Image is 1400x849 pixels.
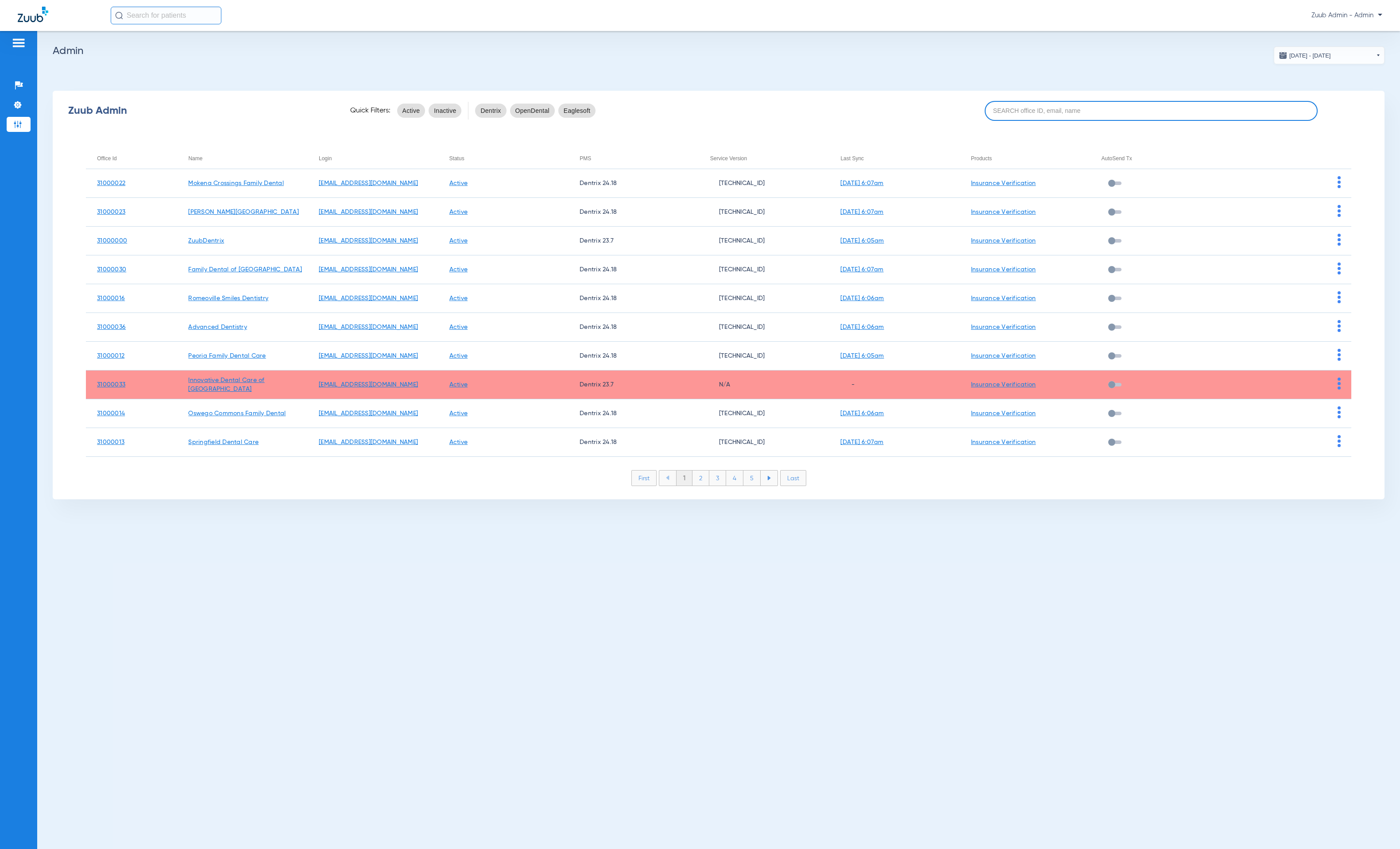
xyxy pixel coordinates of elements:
[692,471,709,486] li: 2
[449,180,468,186] a: Active
[840,266,883,273] a: [DATE] 6:07am
[985,101,1318,121] input: SEARCH office ID, email, name
[971,439,1036,445] a: Insurance Verification
[569,313,699,342] td: Dentrix 24.18
[319,209,418,215] a: [EMAIL_ADDRESS][DOMAIN_NAME]
[188,324,247,330] a: Advanced Dentistry
[449,324,468,330] a: Active
[840,353,884,359] a: [DATE] 6:05am
[569,227,699,255] td: Dentrix 23.7
[188,410,286,417] a: Oswego Commons Family Dental
[699,342,830,370] td: [TECHNICAL_ID]
[188,209,299,215] a: [PERSON_NAME][GEOGRAPHIC_DATA]
[12,38,26,48] img: hamburger-icon
[188,154,202,163] div: Name
[350,106,391,115] span: Quick Filters:
[319,154,332,163] div: Login
[449,266,468,273] a: Active
[449,353,468,359] a: Active
[726,471,743,486] li: 4
[710,154,747,163] div: Service Version
[319,439,418,445] a: [EMAIL_ADDRESS][DOMAIN_NAME]
[709,471,726,486] li: 3
[319,180,418,186] a: [EMAIL_ADDRESS][DOMAIN_NAME]
[971,382,1036,388] a: Insurance Verification
[971,209,1036,215] a: Insurance Verification
[319,353,418,359] a: [EMAIL_ADDRESS][DOMAIN_NAME]
[569,428,699,457] td: Dentrix 24.18
[1274,46,1385,64] button: [DATE] - [DATE]
[840,295,884,301] a: [DATE] 6:06am
[319,238,418,244] a: [EMAIL_ADDRESS][DOMAIN_NAME]
[780,470,806,486] li: Last
[569,198,699,227] td: Dentrix 24.18
[840,180,883,186] a: [DATE] 6:07am
[449,439,468,445] a: Active
[68,106,335,115] div: Zuub Admin
[449,410,468,417] a: Active
[699,399,830,428] td: [TECHNICAL_ID]
[971,410,1036,417] a: Insurance Verification
[188,154,308,163] div: Name
[666,475,669,480] img: arrow-left-blue.svg
[97,295,125,301] a: 31000016
[840,410,884,417] a: [DATE] 6:06am
[1338,176,1341,188] img: group-dot-blue.svg
[188,439,259,445] a: Springfield Dental Care
[569,342,699,370] td: Dentrix 24.18
[97,154,116,163] div: Office Id
[699,284,830,313] td: [TECHNICAL_ID]
[449,295,468,301] a: Active
[97,324,126,330] a: 31000036
[188,377,264,392] a: Innovative Dental Care of [GEOGRAPHIC_DATA]
[840,238,884,244] a: [DATE] 6:05am
[699,313,830,342] td: [TECHNICAL_ID]
[569,399,699,428] td: Dentrix 24.18
[97,154,177,163] div: Office Id
[434,106,456,115] span: Inactive
[97,410,125,417] a: 31000014
[743,471,761,486] li: 5
[840,439,883,445] a: [DATE] 6:07am
[710,154,830,163] div: Service Version
[840,154,960,163] div: Last Sync
[449,209,468,215] a: Active
[515,106,549,115] span: OpenDental
[1102,154,1221,163] div: AutoSend Tx
[699,428,830,457] td: [TECHNICAL_ID]
[840,154,864,163] div: Last Sync
[319,410,418,417] a: [EMAIL_ADDRESS][DOMAIN_NAME]
[569,370,699,399] td: Dentrix 23.7
[402,106,420,115] span: Active
[97,439,124,445] a: 31000013
[319,154,438,163] div: Login
[580,154,699,163] div: PMS
[1338,205,1341,217] img: group-dot-blue.svg
[97,382,125,388] a: 31000033
[97,209,125,215] a: 31000023
[1102,154,1132,163] div: AutoSend Tx
[1338,435,1341,447] img: group-dot-blue.svg
[971,295,1036,301] a: Insurance Verification
[319,382,418,388] a: [EMAIL_ADDRESS][DOMAIN_NAME]
[1338,349,1341,361] img: group-dot-blue.svg
[97,180,125,186] a: 31000022
[569,169,699,198] td: Dentrix 24.18
[699,198,830,227] td: [TECHNICAL_ID]
[971,154,1091,163] div: Products
[319,324,418,330] a: [EMAIL_ADDRESS][DOMAIN_NAME]
[188,180,284,186] a: Mokena Crossings Family Dental
[53,46,1385,55] h2: Admin
[97,238,127,244] a: 31000000
[840,209,883,215] a: [DATE] 6:07am
[971,353,1036,359] a: Insurance Verification
[569,284,699,313] td: Dentrix 24.18
[188,295,268,301] a: Romeoville Smiles Dentistry
[1338,320,1341,332] img: group-dot-blue.svg
[188,353,266,359] a: Peoria Family Dental Care
[111,7,221,24] input: Search for patients
[1338,262,1341,274] img: group-dot-blue.svg
[699,255,830,284] td: [TECHNICAL_ID]
[699,227,830,255] td: [TECHNICAL_ID]
[97,266,126,273] a: 31000030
